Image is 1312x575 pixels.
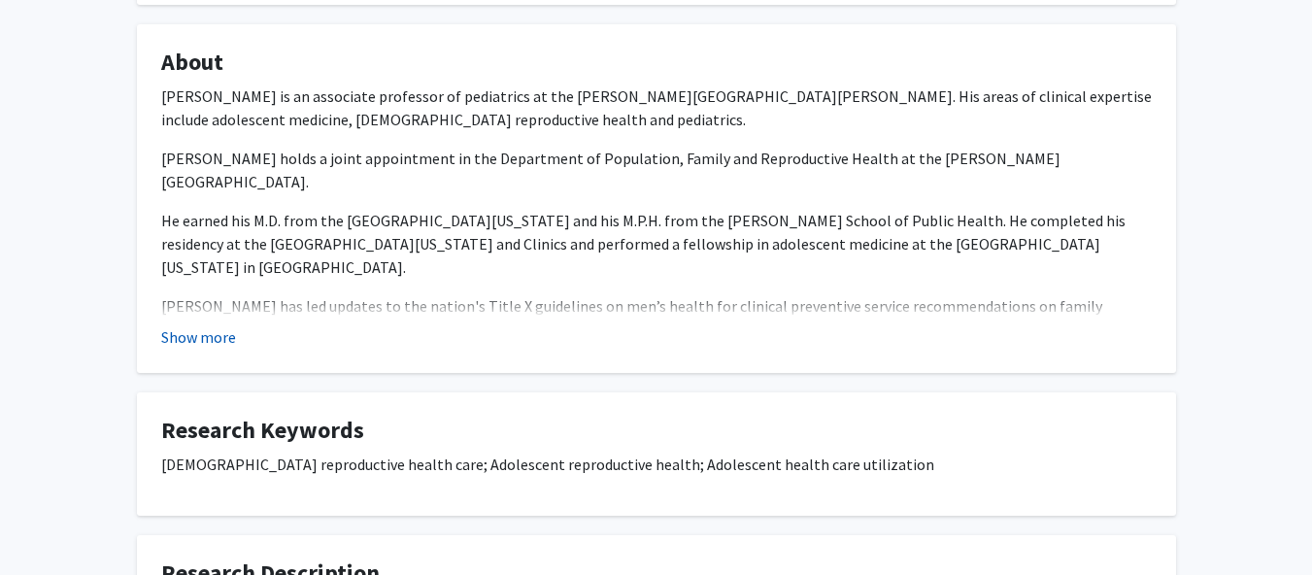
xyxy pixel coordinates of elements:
[15,488,83,560] iframe: Chat
[161,147,1152,193] p: [PERSON_NAME] holds a joint appointment in the Department of Population, Family and Reproductive ...
[161,209,1152,279] p: He earned his M.D. from the [GEOGRAPHIC_DATA][US_STATE] and his M.P.H. from the [PERSON_NAME] Sch...
[161,417,1152,445] h4: Research Keywords
[161,85,1152,131] p: [PERSON_NAME] is an associate professor of pediatrics at the [PERSON_NAME][GEOGRAPHIC_DATA][PERSO...
[161,325,236,349] button: Show more
[161,453,1152,476] p: [DEMOGRAPHIC_DATA] reproductive health care; Adolescent reproductive health; Adolescent health ca...
[161,49,1152,77] h4: About
[161,294,1152,434] p: [PERSON_NAME] has led updates to the nation's Title X guidelines on men’s health for clinical pre...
